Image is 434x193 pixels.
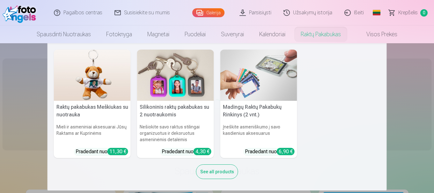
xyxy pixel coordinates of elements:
h6: Mieli ir asmeniniai aksesuarai Jūsų Raktams ar Kuprinėms [54,121,131,145]
h5: Silikoninis raktų pakabukas su 2 nuotraukomis [137,101,214,121]
a: Puodeliai [177,25,213,43]
div: Pradedant nuo [76,148,128,155]
div: Pradedant nuo [245,148,295,155]
a: Magnetai [140,25,177,43]
a: Suvenyrai [213,25,252,43]
img: /fa2 [3,3,39,23]
h6: Įneškite asmeniškumo į savo kasdienius aksesuarus [220,121,297,145]
a: Kalendoriai [252,25,293,43]
a: Silikoninis raktų pakabukas su 2 nuotraukomisSilikoninis raktų pakabukas su 2 nuotraukomisNešioki... [137,50,214,158]
div: Pradedant nuo [162,148,211,155]
a: Raktų pakabukas Meškiukas su nuotraukaRaktų pakabukas Meškiukas su nuotraukaMieli ir asmeniniai a... [54,50,131,158]
a: Fotoknyga [99,25,140,43]
div: 4,30 € [194,148,211,155]
a: Raktų pakabukas [293,25,349,43]
img: Silikoninis raktų pakabukas su 2 nuotraukomis [137,50,214,101]
span: Krepšelis [398,9,418,17]
a: Spausdinti nuotraukas [29,25,99,43]
h6: Nešiokite savo raktus stilingai organizuotus ir dekoruotus asmeninėmis detalėmis [137,121,214,145]
div: 11,30 € [107,148,128,155]
h5: Raktų pakabukas Meškiukas su nuotrauka [54,101,131,121]
a: See all products [196,168,238,175]
h5: Madingų Raktų Pakabukų Rinkinys (2 vnt.) [220,101,297,121]
div: 6,90 € [277,148,295,155]
a: Madingų Raktų Pakabukų Rinkinys (2 vnt.)Madingų Raktų Pakabukų Rinkinys (2 vnt.)Įneškite asmenišk... [220,50,297,158]
span: 0 [420,9,428,17]
a: Visos prekės [349,25,405,43]
img: Raktų pakabukas Meškiukas su nuotrauka [54,50,131,101]
a: Galerija [192,8,224,17]
div: See all products [196,164,238,179]
img: Madingų Raktų Pakabukų Rinkinys (2 vnt.) [220,50,297,101]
